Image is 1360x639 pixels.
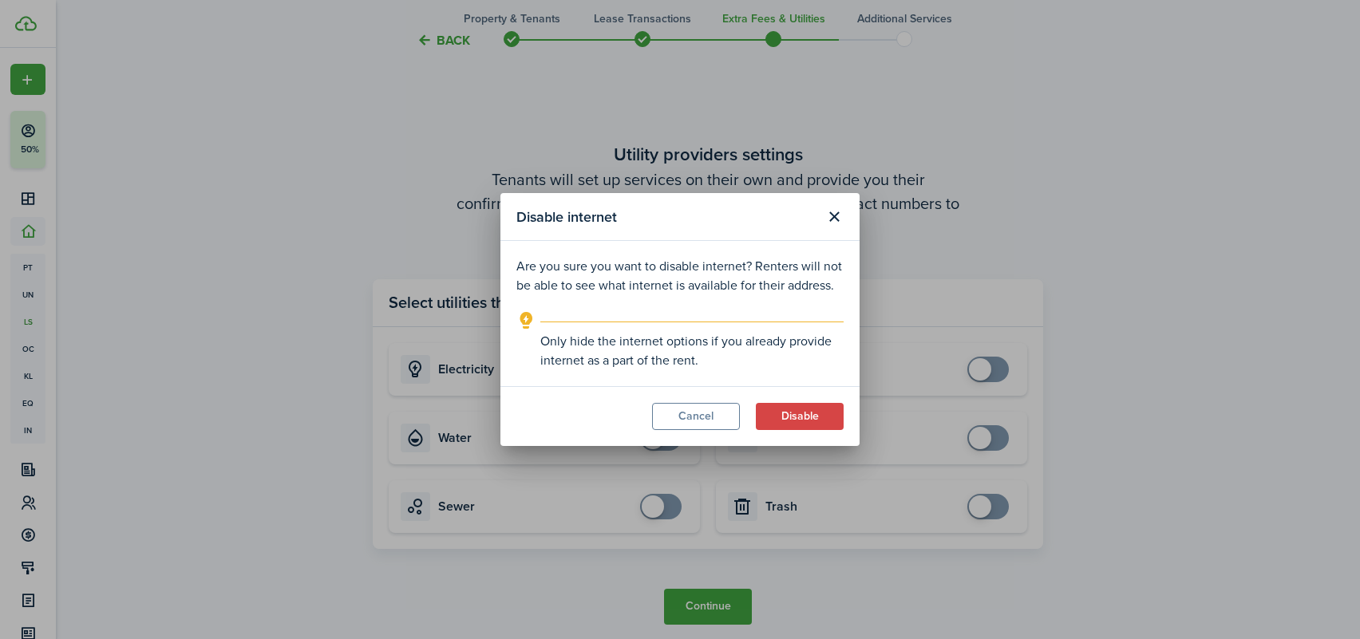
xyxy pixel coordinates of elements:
explanation-description: Only hide the internet options if you already provide internet as a part of the rent. [540,332,844,370]
button: Disable [756,403,844,430]
modal-title: Disable internet [516,201,816,232]
p: Are you sure you want to disable internet? Renters will not be able to see what internet is avail... [516,257,844,295]
i: outline [516,311,536,330]
button: Cancel [652,403,740,430]
button: Close modal [820,203,848,231]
